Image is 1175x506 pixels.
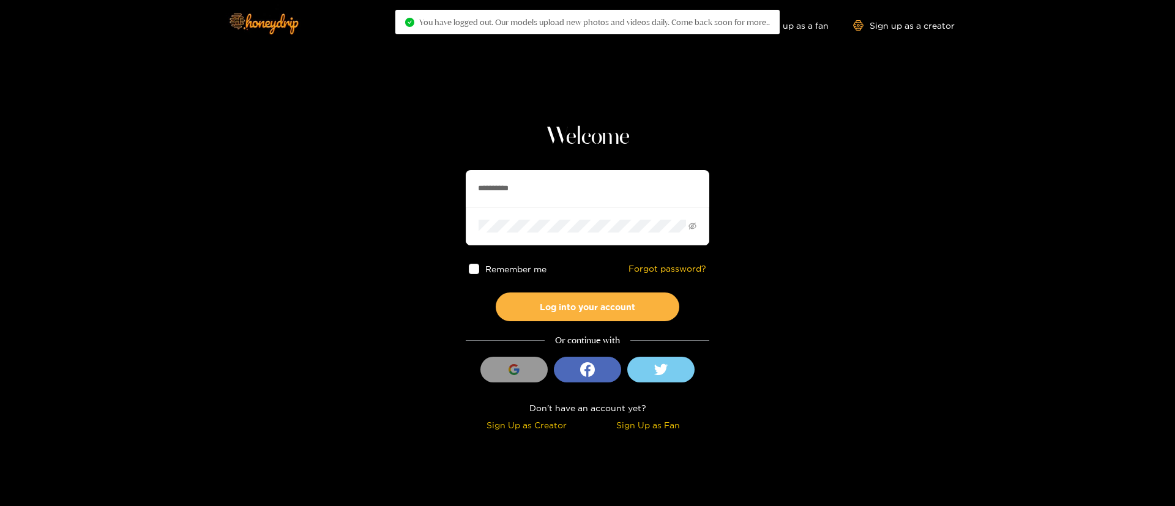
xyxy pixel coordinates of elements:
span: eye-invisible [688,222,696,230]
span: check-circle [405,18,414,27]
a: Sign up as a creator [853,20,955,31]
h1: Welcome [466,122,709,152]
a: Sign up as a fan [745,20,829,31]
div: Sign Up as Creator [469,418,584,432]
a: Forgot password? [629,264,706,274]
span: Remember me [485,264,546,273]
div: Or continue with [466,333,709,348]
button: Log into your account [496,292,679,321]
span: You have logged out. Our models upload new photos and videos daily. Come back soon for more.. [419,17,770,27]
div: Sign Up as Fan [591,418,706,432]
div: Don't have an account yet? [466,401,709,415]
